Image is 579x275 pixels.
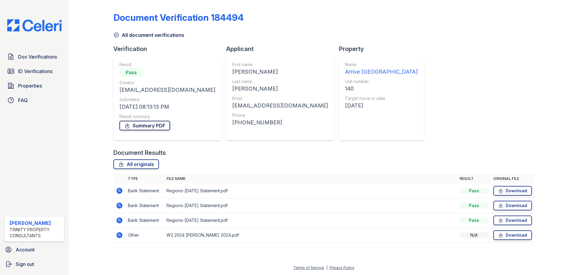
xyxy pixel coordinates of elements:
a: Doc Verifications [5,51,64,63]
a: Sign out [2,258,66,270]
a: Download [493,230,532,240]
td: Bank Statement [125,198,164,213]
td: Bank Statement [125,213,164,228]
div: Result [119,62,215,68]
a: ID Verifications [5,65,64,77]
div: Pass [460,217,489,223]
div: [PERSON_NAME] [232,85,328,93]
div: Document Verification 184494 [113,12,244,23]
div: [PHONE_NUMBER] [232,118,328,127]
a: FAQ [5,94,64,106]
div: [PERSON_NAME] [10,219,62,227]
a: Name Arrive [GEOGRAPHIC_DATA] [345,62,418,76]
a: Account [2,244,66,256]
a: Privacy Policy [330,265,354,270]
div: Trinity Property Consultants [10,227,62,239]
div: Last name [232,78,328,85]
a: Download [493,201,532,210]
div: Submitted [119,97,215,103]
span: Account [16,246,35,253]
div: Phone [232,112,328,118]
div: Result summary [119,114,215,120]
span: Doc Verifications [18,53,57,60]
div: [DATE] 08:13:13 PM [119,103,215,111]
td: Regions-[DATE] Statement.pdf [164,213,457,228]
a: All document verifications [113,31,184,39]
div: [DATE] [345,101,418,110]
td: W2 2024 [PERSON_NAME] 2024.pdf [164,228,457,243]
td: Bank Statement [125,184,164,198]
div: Creator [119,80,215,86]
span: Properties [18,82,42,89]
a: All originals [113,159,159,169]
div: 140 [345,85,418,93]
div: Pass [460,203,489,209]
a: Properties [5,80,64,92]
td: Regions-[DATE] Statement.pdf [164,184,457,198]
div: Pass [460,188,489,194]
div: First name [232,62,328,68]
img: CE_Logo_Blue-a8612792a0a2168367f1c8372b55b34899dd931a85d93a1a3d3e32e68fde9ad4.png [2,19,66,31]
span: FAQ [18,97,28,104]
a: Summary PDF [119,121,170,130]
div: Email [232,95,328,101]
div: [EMAIL_ADDRESS][DOMAIN_NAME] [119,86,215,94]
div: Arrive [GEOGRAPHIC_DATA] [345,68,418,76]
div: [EMAIL_ADDRESS][DOMAIN_NAME] [232,101,328,110]
div: Verification [113,45,226,53]
div: [PERSON_NAME] [232,68,328,76]
span: ID Verifications [18,68,52,75]
div: Pass [119,68,144,77]
div: Unit number [345,78,418,85]
a: Download [493,186,532,196]
th: Original file [491,174,534,184]
div: Property [339,45,429,53]
div: Name [345,62,418,68]
div: Target move in date [345,95,418,101]
span: Sign out [16,261,34,268]
a: Download [493,216,532,225]
div: N/A [460,232,489,238]
div: Applicant [226,45,339,53]
a: Terms of Service [293,265,324,270]
th: File name [164,174,457,184]
div: Document Results [113,149,166,157]
th: Type [125,174,164,184]
td: Other [125,228,164,243]
th: Result [457,174,491,184]
td: Regions-[DATE] Statement.pdf [164,198,457,213]
div: | [326,265,327,270]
